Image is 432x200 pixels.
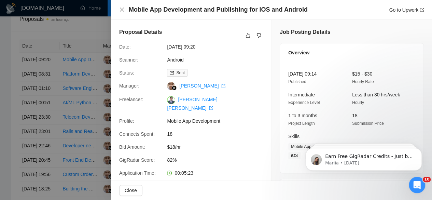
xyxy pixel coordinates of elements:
[280,28,330,36] h5: Job Posting Details
[129,5,308,14] h4: Mobile App Development and Publishing for iOS and Android
[119,118,134,124] span: Profile:
[352,92,400,97] span: Less than 30 hrs/week
[167,156,269,164] span: 82%
[167,57,183,63] a: Android
[255,31,263,40] button: dislike
[125,187,137,194] span: Close
[352,121,384,126] span: Submission Price
[176,70,185,75] span: Sent
[119,7,125,12] span: close
[167,96,175,104] img: c1RPiVo6mRFR6BN7zoJI2yUK906y9LnLzoARGoO75PPeKwuOSWmoT69oZKPhhgZsWc
[288,134,299,139] span: Skills
[119,83,139,89] span: Manager:
[179,83,225,89] a: [PERSON_NAME] export
[288,179,415,198] div: Client Details
[288,152,301,159] span: iOS
[389,7,424,13] a: Go to Upworkexport
[288,79,306,84] span: Published
[119,44,130,50] span: Date:
[119,131,155,137] span: Connects Spent:
[167,43,269,51] span: [DATE] 09:20
[288,121,315,126] span: Project Length
[244,31,252,40] button: like
[295,134,432,182] iframe: Intercom notifications message
[175,170,193,176] span: 00:05:23
[420,8,424,12] span: export
[119,7,125,13] button: Close
[288,113,317,118] span: 1 to 3 months
[167,97,217,110] a: [PERSON_NAME] [PERSON_NAME] export
[119,97,143,102] span: Freelancer:
[119,157,155,163] span: GigRadar Score:
[288,143,339,150] span: Mobile App Development
[352,71,372,77] span: $15 - $30
[167,143,269,151] span: $18/hr
[352,100,364,105] span: Hourly
[352,79,374,84] span: Hourly Rate
[119,28,162,36] h5: Proposal Details
[119,170,156,176] span: Application Time:
[256,33,261,38] span: dislike
[119,144,145,150] span: Bid Amount:
[409,177,425,193] iframe: Intercom live chat
[167,117,269,125] span: Mobile App Development
[352,113,358,118] span: 18
[119,185,142,196] button: Close
[119,70,134,76] span: Status:
[288,92,315,97] span: Intermediate
[167,130,269,138] span: 18
[288,100,320,105] span: Experience Level
[209,106,213,110] span: export
[170,71,174,75] span: mail
[172,85,177,90] img: gigradar-bm.png
[288,71,317,77] span: [DATE] 09:14
[167,171,172,175] span: clock-circle
[119,57,138,63] span: Scanner:
[423,177,431,182] span: 10
[246,33,250,38] span: like
[221,84,225,88] span: export
[288,49,309,56] span: Overview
